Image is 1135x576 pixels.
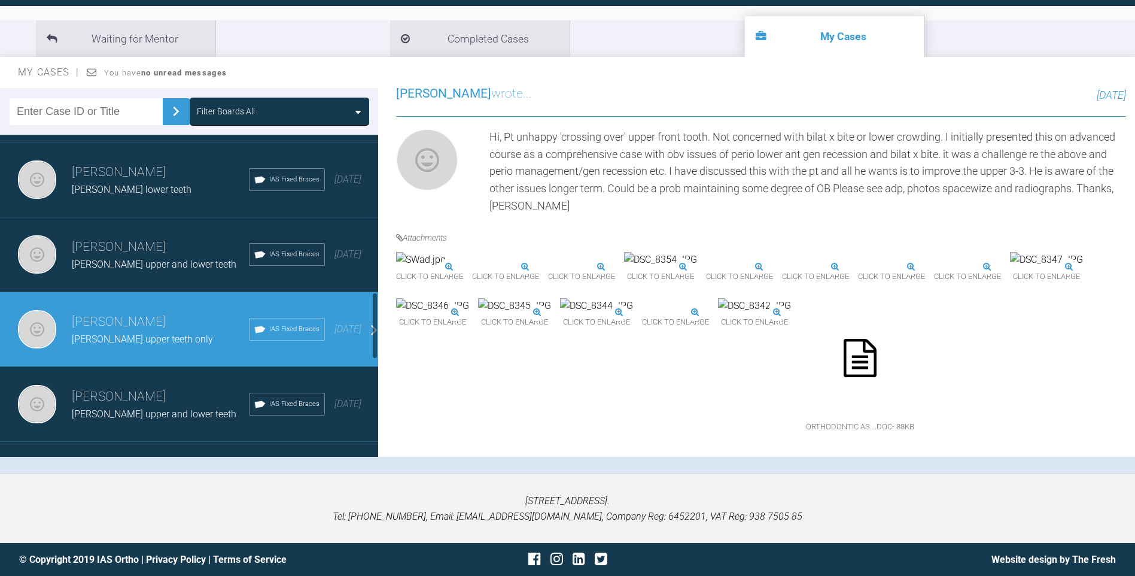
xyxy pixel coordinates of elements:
[642,313,709,332] span: Click to enlarge
[560,298,633,314] img: DSC_8344.JPG
[991,554,1116,565] a: Website design by The Fresh
[946,268,1013,286] span: Click to enlarge
[104,68,227,77] span: You have
[18,160,56,199] img: Neil Fearns
[269,249,319,260] span: IAS Fixed Braces
[269,324,319,335] span: IAS Fixed Braces
[72,312,249,332] h3: [PERSON_NAME]
[396,84,532,104] h3: wrote...
[72,259,236,270] span: [PERSON_NAME] upper and lower teeth
[146,554,206,565] a: Privacy Policy
[870,268,937,286] span: Click to enlarge
[18,310,56,348] img: Neil Fearns
[478,313,551,332] span: Click to enlarge
[630,268,703,286] span: Click to enlarge
[334,174,361,185] span: [DATE]
[72,162,249,183] h3: [PERSON_NAME]
[334,398,361,410] span: [DATE]
[19,552,385,568] div: © Copyright 2019 IAS Ortho | |
[396,86,491,101] span: [PERSON_NAME]
[396,313,469,332] span: Click to enlarge
[478,298,551,314] img: DSC_8345.JPG
[72,184,191,195] span: [PERSON_NAME] lower teeth
[269,399,319,410] span: IAS Fixed Braces
[396,268,463,286] span: Click to enlarge
[334,323,361,335] span: [DATE]
[718,313,791,332] span: Click to enlarge
[630,252,703,268] img: DSC_8354.JPG
[166,102,185,121] img: chevronRight.28bd32b0.svg
[794,268,861,286] span: Click to enlarge
[800,418,920,436] span: orthodontic As….doc - 88KB
[396,129,458,191] img: Neil Fearns
[72,334,213,345] span: [PERSON_NAME] upper teeth only
[712,268,785,286] span: Click to enlarge
[1022,268,1095,286] span: Click to enlarge
[18,385,56,423] img: Neil Fearns
[1097,89,1126,101] span: [DATE]
[72,387,249,407] h3: [PERSON_NAME]
[548,252,621,268] img: DSC_8356.JPG
[1022,252,1095,268] img: DSC_8347.JPG
[396,252,446,268] img: SWad.jpg
[560,313,633,332] span: Click to enlarge
[396,298,469,314] img: DSC_8346.JPG
[390,20,570,57] li: Completed Cases
[36,20,215,57] li: Waiting for Mentor
[548,268,621,286] span: Click to enlarge
[72,237,249,257] h3: [PERSON_NAME]
[10,98,163,125] input: Enter Case ID or Title
[472,268,539,286] span: Click to enlarge
[72,408,236,420] span: [PERSON_NAME] upper and lower teeth
[396,231,1126,244] h4: Attachments
[718,298,791,314] img: DSC_8342.JPG
[334,248,361,260] span: [DATE]
[269,174,319,185] span: IAS Fixed Braces
[213,554,287,565] a: Terms of Service
[18,235,56,274] img: Neil Fearns
[712,252,785,268] img: DSC_8353.JPG
[489,129,1126,215] div: Hi, Pt unhappy 'crossing over' upper front tooth. Not concerned with bilat x bite or lower crowdi...
[19,493,1116,524] p: [STREET_ADDRESS]. Tel: [PHONE_NUMBER], Email: [EMAIL_ADDRESS][DOMAIN_NAME], Company Reg: 6452201,...
[141,68,227,77] strong: no unread messages
[745,16,924,57] li: My Cases
[18,66,80,78] span: My Cases
[197,105,255,118] div: Filter Boards: All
